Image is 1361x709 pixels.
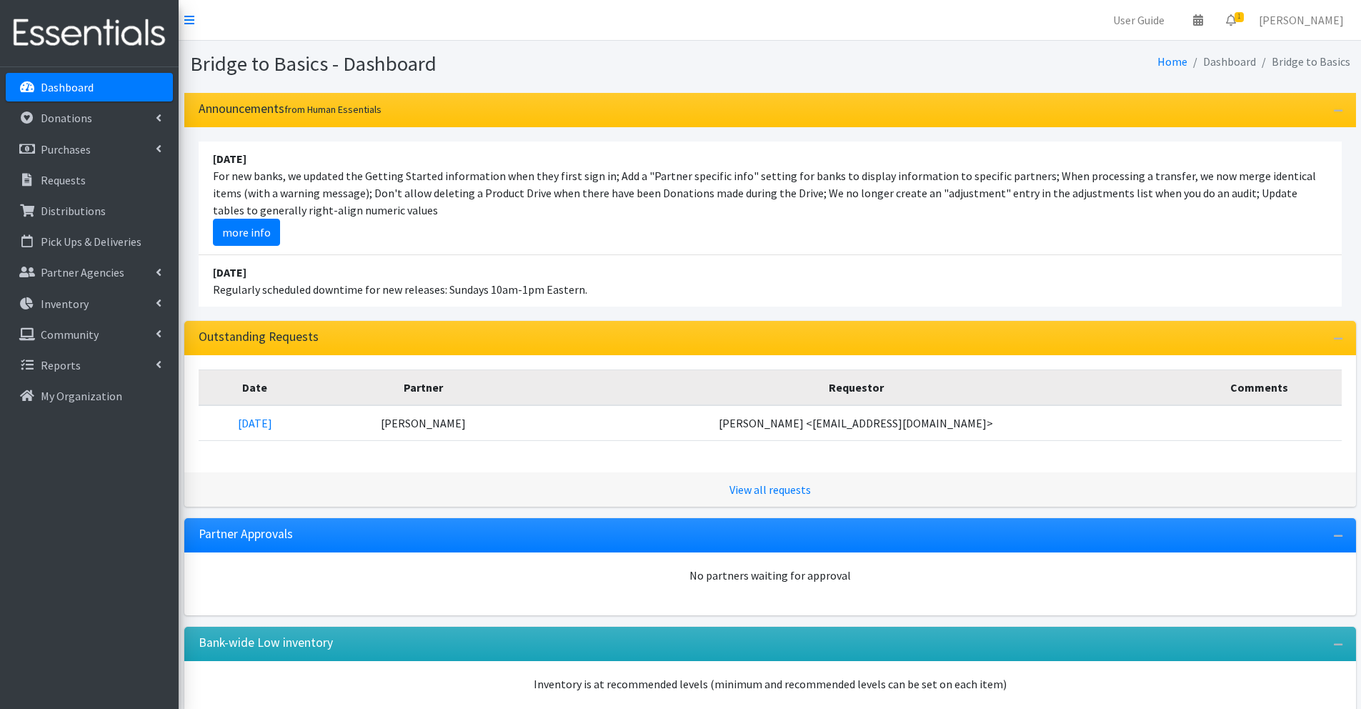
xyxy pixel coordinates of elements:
[6,9,173,57] img: HumanEssentials
[199,527,293,542] h3: Partner Approvals
[6,258,173,287] a: Partner Agencies
[6,289,173,318] a: Inventory
[41,389,122,403] p: My Organization
[238,416,272,430] a: [DATE]
[536,370,1177,405] th: Requestor
[41,111,92,125] p: Donations
[41,142,91,157] p: Purchases
[6,197,173,225] a: Distributions
[311,370,536,405] th: Partner
[1177,370,1342,405] th: Comments
[199,255,1342,307] li: Regularly scheduled downtime for new releases: Sundays 10am-1pm Eastern.
[41,297,89,311] p: Inventory
[199,329,319,344] h3: Outstanding Requests
[6,104,173,132] a: Donations
[1215,6,1247,34] a: 1
[199,635,333,650] h3: Bank-wide Low inventory
[1157,54,1187,69] a: Home
[41,234,141,249] p: Pick Ups & Deliveries
[6,135,173,164] a: Purchases
[213,152,246,166] strong: [DATE]
[41,327,99,342] p: Community
[6,320,173,349] a: Community
[41,204,106,218] p: Distributions
[213,265,246,279] strong: [DATE]
[311,405,536,441] td: [PERSON_NAME]
[41,265,124,279] p: Partner Agencies
[6,382,173,410] a: My Organization
[41,173,86,187] p: Requests
[729,482,811,497] a: View all requests
[41,80,94,94] p: Dashboard
[41,358,81,372] p: Reports
[199,101,382,116] h3: Announcements
[199,675,1342,693] p: Inventory is at recommended levels (minimum and recommended levels can be set on each item)
[1247,6,1355,34] a: [PERSON_NAME]
[1102,6,1176,34] a: User Guide
[190,51,765,76] h1: Bridge to Basics - Dashboard
[1187,51,1256,72] li: Dashboard
[1235,12,1244,22] span: 1
[6,166,173,194] a: Requests
[6,227,173,256] a: Pick Ups & Deliveries
[284,103,382,116] small: from Human Essentials
[199,370,311,405] th: Date
[536,405,1177,441] td: [PERSON_NAME] <[EMAIL_ADDRESS][DOMAIN_NAME]>
[6,73,173,101] a: Dashboard
[199,142,1342,255] li: For new banks, we updated the Getting Started information when they first sign in; Add a "Partner...
[213,219,280,246] a: more info
[6,351,173,380] a: Reports
[199,567,1342,584] div: No partners waiting for approval
[1256,51,1350,72] li: Bridge to Basics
